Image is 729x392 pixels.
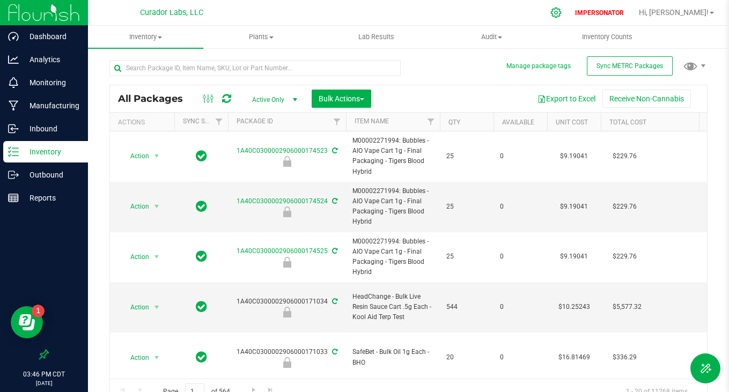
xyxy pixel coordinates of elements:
inline-svg: Reports [8,193,19,203]
p: Dashboard [19,30,83,43]
iframe: Resource center [11,306,43,338]
div: Ready for COA Test [226,307,348,317]
span: Inventory Counts [568,32,647,42]
span: $229.76 [607,149,642,164]
p: Inventory [19,145,83,158]
span: Bulk Actions [319,94,364,103]
span: Sync from Compliance System [330,197,337,205]
span: Lab Results [344,32,409,42]
inline-svg: Manufacturing [8,100,19,111]
span: Sync from Compliance System [330,147,337,154]
span: In Sync [196,249,207,264]
span: 0 [500,352,541,363]
span: $229.76 [607,249,642,264]
span: $336.29 [607,350,642,365]
td: $10.25243 [547,282,601,332]
span: Action [121,350,150,365]
p: IMPERSONATOR [571,8,628,18]
span: Audit [435,32,549,42]
p: Manufacturing [19,99,83,112]
span: 0 [500,151,541,161]
span: Action [121,249,150,264]
td: $9.19041 [547,232,601,283]
div: Actions [118,119,170,126]
span: Action [121,300,150,315]
span: select [150,350,164,365]
a: 1A40C0300002906000174524 [237,197,328,205]
div: 1A40C0300002906000171034 [226,297,348,317]
span: $5,577.32 [607,299,647,315]
span: M00002271994: Bubbles - AIO Vape Cart 1g - Final Packaging - Tigers Blood Hybrid [352,236,433,278]
a: Item Name [355,117,389,125]
span: select [150,149,164,164]
div: Ready for COA Test [226,357,348,368]
span: M00002271994: Bubbles - AIO Vape Cart 1g - Final Packaging - Tigers Blood Hybrid [352,136,433,177]
a: Filter [422,113,440,131]
a: Filter [210,113,228,131]
input: Search Package ID, Item Name, SKU, Lot or Part Number... [109,60,401,76]
button: Manage package tags [506,62,571,71]
inline-svg: Monitoring [8,77,19,88]
iframe: Resource center unread badge [32,305,45,317]
span: All Packages [118,93,194,105]
span: 20 [446,352,487,363]
p: Analytics [19,53,83,66]
span: Sync from Compliance System [330,298,337,305]
span: Inventory [88,32,203,42]
a: Unit Cost [556,119,588,126]
span: In Sync [196,199,207,214]
span: SafeBet - Bulk Oil 1g Each - BHO [352,347,433,367]
span: 0 [500,252,541,262]
inline-svg: Analytics [8,54,19,65]
a: Qty [448,119,460,126]
div: Ready for Menu [226,257,348,268]
span: Sync METRC Packages [597,62,663,70]
td: $9.19041 [547,182,601,232]
p: Monitoring [19,76,83,89]
span: Plants [204,32,318,42]
span: Action [121,149,150,164]
p: 03:46 PM CDT [5,369,83,379]
span: 25 [446,151,487,161]
div: 1A40C0300002906000171033 [226,347,348,368]
span: Curador Labs, LLC [140,8,203,17]
span: select [150,249,164,264]
td: $9.19041 [547,131,601,182]
p: Outbound [19,168,83,181]
a: Filter [328,113,346,131]
span: M00002271994: Bubbles - AIO Vape Cart 1g - Final Packaging - Tigers Blood Hybrid [352,186,433,227]
span: 25 [446,202,487,212]
div: Manage settings [549,7,564,18]
span: In Sync [196,149,207,164]
a: Package ID [237,117,273,125]
span: Sync from Compliance System [330,348,337,356]
inline-svg: Dashboard [8,31,19,42]
p: Reports [19,191,83,204]
button: Bulk Actions [312,90,371,108]
a: 1A40C0300002906000174523 [237,147,328,154]
a: 1A40C0300002906000174525 [237,247,328,255]
span: 0 [500,302,541,312]
td: $16.81469 [547,332,601,383]
button: Export to Excel [531,90,602,108]
span: In Sync [196,299,207,314]
inline-svg: Inventory [8,146,19,157]
div: Ready for Menu [226,206,348,217]
a: Available [502,119,534,126]
p: [DATE] [5,379,83,387]
a: Sync Status [183,117,224,125]
span: In Sync [196,350,207,365]
span: 0 [500,202,541,212]
button: Sync METRC Packages [587,56,673,76]
span: HeadChange - Bulk Live Resin Sauce Cart .5g Each - Kool Aid Terp Test [352,292,433,323]
label: Pin the sidebar to full width on large screens [39,349,49,360]
inline-svg: Outbound [8,169,19,180]
a: Inventory Counts [549,26,665,48]
a: Inventory [88,26,203,48]
a: Plants [203,26,319,48]
span: Action [121,199,150,214]
a: Total Cost [609,119,646,126]
span: Hi, [PERSON_NAME]! [639,8,709,17]
span: 25 [446,252,487,262]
